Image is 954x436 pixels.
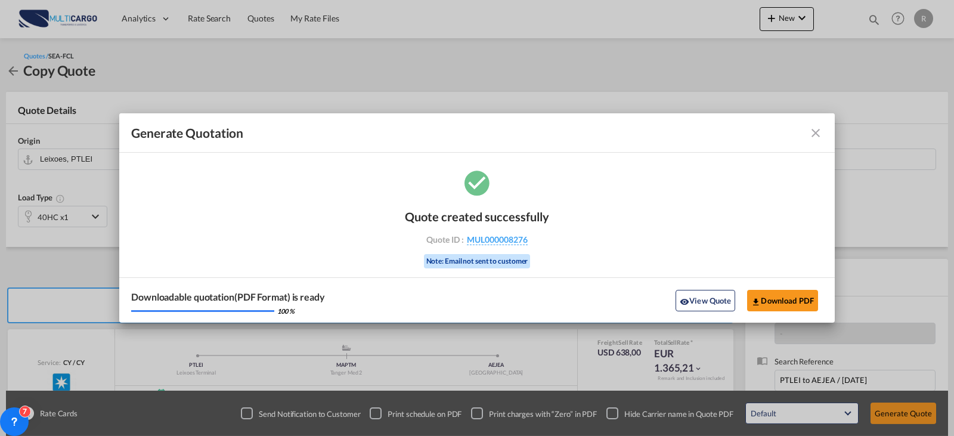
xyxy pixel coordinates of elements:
span: MUL000008276 [467,234,528,245]
md-icon: icon-download [751,297,761,307]
div: Downloadable quotation(PDF Format) is ready [131,290,325,304]
div: Quote ID : [408,234,546,245]
md-icon: icon-eye [680,297,689,307]
button: Download PDF [747,290,818,311]
div: 100 % [277,307,295,316]
md-dialog: Generate Quotation Quote ... [119,113,835,323]
md-icon: icon-checkbox-marked-circle [462,168,492,197]
md-icon: icon-close fg-AAA8AD cursor m-0 [809,126,823,140]
span: Generate Quotation [131,125,243,141]
div: Quote created successfully [405,209,549,224]
div: Note: Email not sent to customer [424,254,531,269]
button: icon-eyeView Quote [676,290,735,311]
